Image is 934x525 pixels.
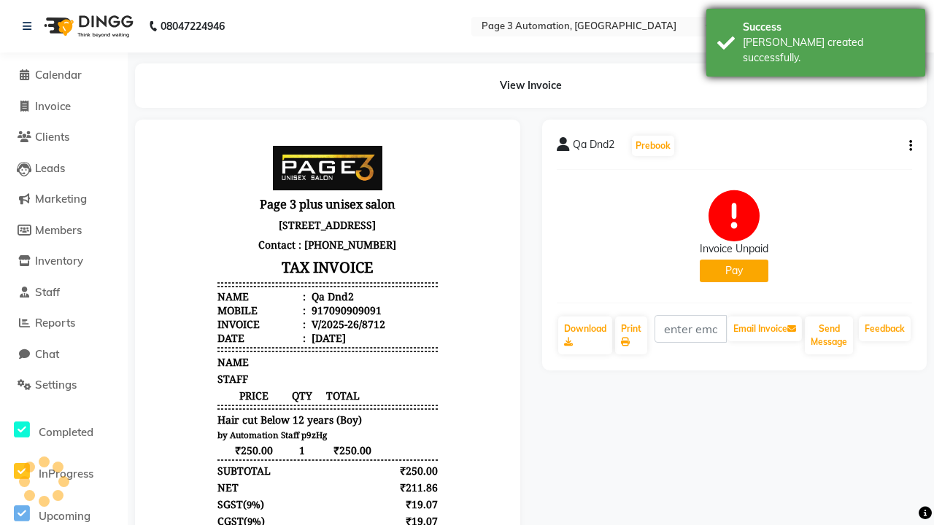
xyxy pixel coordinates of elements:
span: STAFF [68,238,99,252]
small: by Automation Staff p9zHg [68,295,177,306]
span: Admin [174,470,207,484]
span: PRICE [68,254,141,268]
span: ₹250.00 [165,309,223,323]
div: Generated By : at [DATE] [68,470,288,484]
button: Pay [700,260,768,282]
span: Chat [35,347,59,361]
span: Members [35,223,82,237]
a: Feedback [859,316,911,341]
span: NAME [68,221,99,235]
div: Bill created successfully. [743,35,914,66]
div: ₹19.07 [231,363,289,377]
div: ₹19.07 [231,380,289,394]
span: 1 [141,309,165,323]
div: NET [68,346,89,360]
div: View Invoice [135,63,927,108]
span: : [153,169,156,183]
span: Upcoming [39,509,90,523]
button: Email Invoice [727,316,802,341]
a: Leads [4,160,124,177]
p: Contact : [PHONE_NUMBER] [68,101,288,120]
span: ₹250.00 [68,309,141,323]
img: logo [37,6,137,47]
div: Mobile [68,169,156,183]
div: Name [68,155,156,169]
div: Balance [68,430,106,444]
span: Inventory [35,254,83,268]
b: 08047224946 [161,6,225,47]
div: V/2025-26/8712 [159,183,236,197]
h3: Page 3 plus unisex salon [68,59,288,81]
div: ₹250.00 [231,397,289,411]
span: Hair cut Below 12 years (Boy) [68,279,212,292]
div: Success [743,20,914,35]
span: Settings [35,378,77,392]
span: 9% [97,364,111,377]
span: Staff [35,285,60,299]
div: ₹211.86 [231,346,289,360]
div: [DATE] [159,197,196,211]
div: Invoice [68,183,156,197]
span: Reports [35,316,75,330]
div: SUBTOTAL [68,330,121,343]
a: Invoice [4,98,124,115]
span: Clients [35,130,69,144]
a: Chat [4,346,124,363]
div: ( ) [68,363,115,377]
div: Date [68,197,156,211]
span: InProgress [39,467,93,481]
p: [STREET_ADDRESS] [68,81,288,101]
span: : [153,197,156,211]
a: Reports [4,315,124,332]
div: ( ) [68,380,115,394]
span: 9% [98,381,112,394]
span: TOTAL [165,254,223,268]
a: Staff [4,284,124,301]
a: Calendar [4,67,124,84]
span: : [153,183,156,197]
img: page3_logo.png [123,12,233,56]
a: Settings [4,377,124,394]
span: Qa Dnd2 [573,137,614,157]
div: Paid [68,413,89,427]
input: enter email [655,315,727,343]
span: : [153,155,156,169]
a: Clients [4,129,124,146]
div: Qa Dnd2 [159,155,204,169]
a: Inventory [4,253,124,270]
div: ₹0.00 [231,413,289,427]
span: Marketing [35,192,87,206]
div: GRAND TOTAL [68,397,141,411]
span: Leads [35,161,65,175]
span: Completed [39,425,93,439]
button: Prebook [632,136,674,156]
a: Print [615,316,647,354]
button: Send Message [805,316,853,354]
div: ₹250.00 [231,330,289,343]
a: Members [4,222,124,239]
div: ₹250.00 [231,430,289,444]
a: Marketing [4,191,124,208]
span: SGST [68,363,93,377]
span: Invoice [35,99,71,113]
span: Calendar [35,68,82,82]
span: CGST [68,380,94,394]
span: QTY [141,254,165,268]
div: Invoice Unpaid [700,241,768,257]
h3: TAX INVOICE [68,120,288,146]
p: Please visit again ! [68,456,288,470]
div: 917090909091 [159,169,232,183]
a: Download [558,316,612,354]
